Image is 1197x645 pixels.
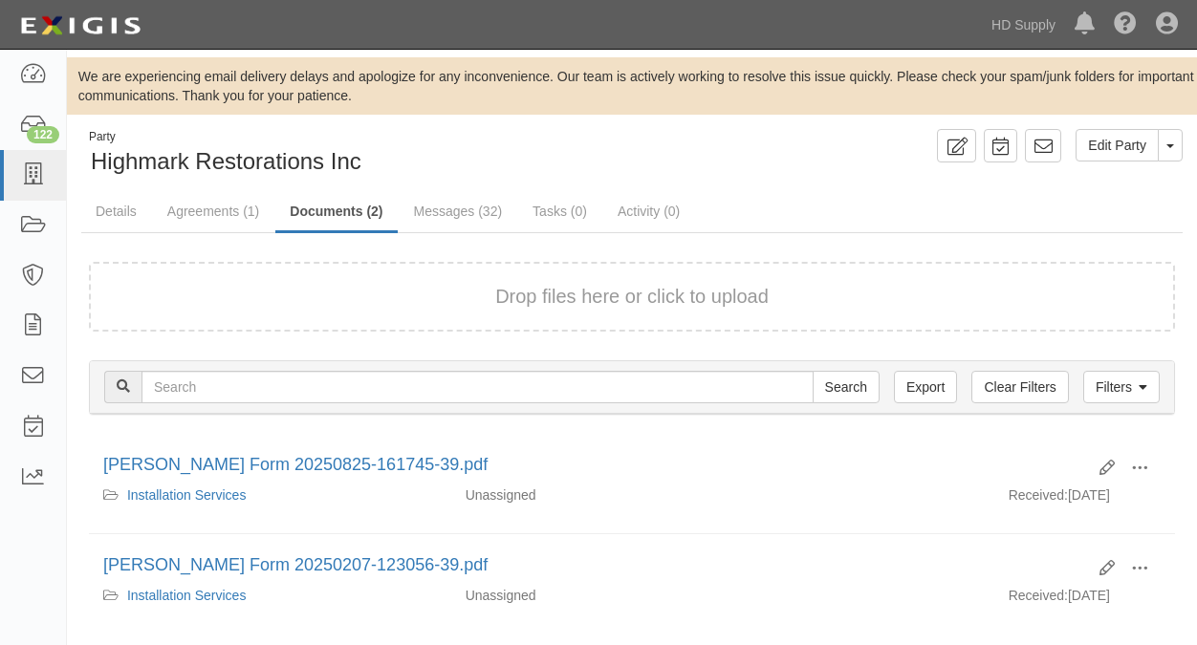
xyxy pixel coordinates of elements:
a: Installation Services [127,487,247,503]
div: Party [89,129,361,145]
a: Details [81,192,151,230]
div: Unassigned [451,485,723,505]
input: Search [141,371,814,403]
input: Search [813,371,880,403]
div: We are experiencing email delivery delays and apologize for any inconvenience. Our team is active... [67,67,1197,105]
p: Received: [1009,485,1068,505]
span: Highmark Restorations Inc [91,148,361,174]
a: Export [894,371,957,403]
div: ACORD Form 20250207-123056-39.pdf [103,553,1085,578]
a: Filters [1083,371,1160,403]
a: Edit Party [1076,129,1159,161]
a: [PERSON_NAME] Form 20250825-161745-39.pdf [103,455,488,474]
div: Unassigned [451,586,723,605]
a: Activity (0) [603,192,694,230]
a: Documents (2) [275,192,397,233]
a: Agreements (1) [153,192,273,230]
div: Effective - Expiration [723,485,994,486]
a: Messages (32) [400,192,517,230]
div: [DATE] [994,485,1175,514]
a: Clear Filters [971,371,1068,403]
button: Drop files here or click to upload [495,283,769,311]
div: Highmark Restorations Inc [81,129,618,178]
div: [DATE] [994,586,1175,614]
img: logo-5460c22ac91f19d4615b14bd174203de0afe785f0fc80cf4dbbc73dc1793850b.png [14,9,146,43]
div: ACORD Form 20250825-161745-39.pdf [103,453,1085,478]
a: Installation Services [127,588,247,603]
div: Installation Services [103,586,437,605]
div: 122 [27,126,59,143]
i: Help Center - Complianz [1114,13,1137,36]
div: Effective - Expiration [723,586,994,587]
div: Installation Services [103,485,437,505]
a: [PERSON_NAME] Form 20250207-123056-39.pdf [103,555,488,574]
a: HD Supply [982,6,1065,44]
p: Received: [1009,586,1068,605]
a: Tasks (0) [518,192,601,230]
